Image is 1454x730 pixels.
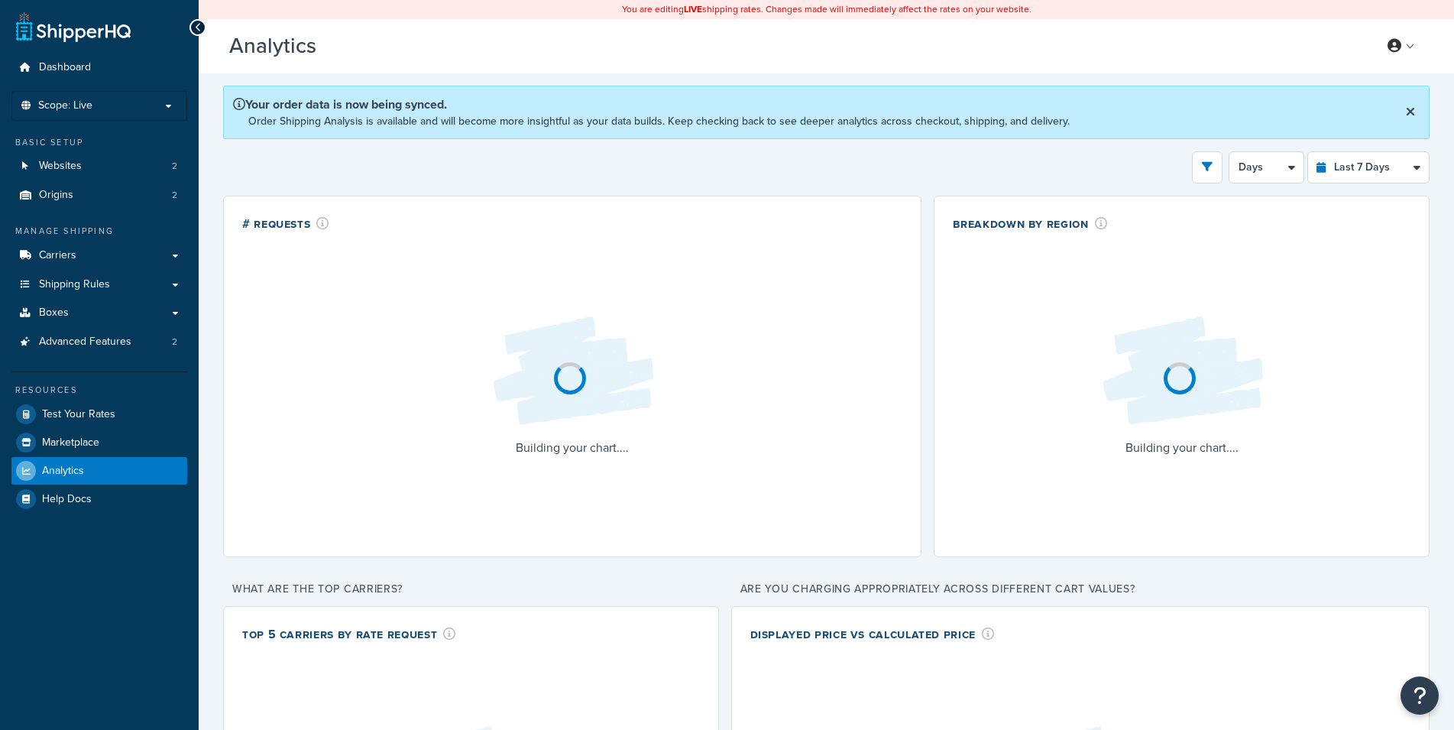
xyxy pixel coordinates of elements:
[11,384,187,397] div: Resources
[320,40,372,57] span: Beta
[11,181,187,209] li: Origins
[11,242,187,270] a: Carriers
[1192,151,1222,183] button: open filter drawer
[233,96,1070,113] p: Your order data is now being synced.
[172,336,177,349] span: 2
[750,625,995,643] div: Displayed Price vs Calculated Price
[11,181,187,209] a: Origins2
[11,401,187,428] a: Test Your Rates
[11,271,187,299] a: Shipping Rules
[953,215,1107,232] div: Breakdown by Region
[11,328,187,356] a: Advanced Features2
[39,249,76,262] span: Carriers
[42,493,92,506] span: Help Docs
[11,328,187,356] li: Advanced Features
[11,429,187,456] a: Marketplace
[242,625,456,643] div: Top 5 Carriers by Rate Request
[11,299,187,327] a: Boxes
[172,189,177,202] span: 2
[11,152,187,180] li: Websites
[39,189,73,202] span: Origins
[11,136,187,149] div: Basic Setup
[38,99,92,112] span: Scope: Live
[11,152,187,180] a: Websites2
[42,436,99,449] span: Marketplace
[42,408,115,421] span: Test Your Rates
[229,34,1354,58] h3: Analytics
[11,54,187,82] a: Dashboard
[481,437,664,459] p: Building your chart....
[1090,437,1274,459] p: Building your chart....
[481,304,664,437] img: Loading...
[1401,676,1439,715] button: Open Resource Center
[39,278,110,291] span: Shipping Rules
[39,307,69,320] span: Boxes
[223,579,719,600] p: What are the top carriers?
[42,465,84,478] span: Analytics
[11,225,187,238] div: Manage Shipping
[172,160,177,173] span: 2
[11,485,187,513] a: Help Docs
[11,457,187,485] a: Analytics
[1090,304,1274,437] img: Loading...
[731,579,1430,600] p: Are you charging appropriately across different cart values?
[39,336,131,349] span: Advanced Features
[684,2,702,16] b: LIVE
[242,215,329,232] div: # Requests
[248,113,1070,129] p: Order Shipping Analysis is available and will become more insightful as your data builds. Keep ch...
[39,160,82,173] span: Websites
[39,61,91,74] span: Dashboard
